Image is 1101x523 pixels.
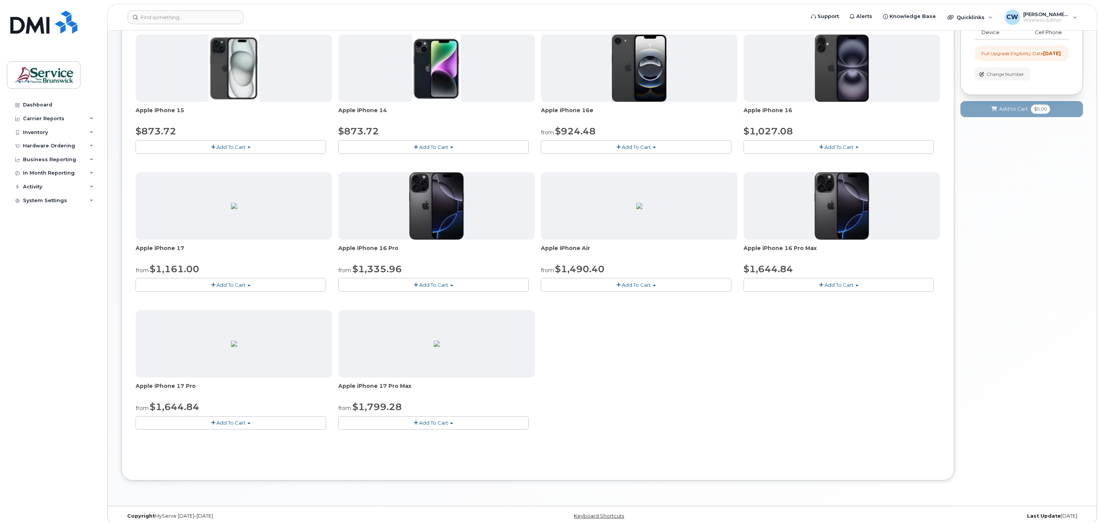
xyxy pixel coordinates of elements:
[136,416,326,430] button: Add To Cart
[136,244,332,260] div: Apple iPhone 17
[412,34,461,102] img: iphone14.jpg
[1006,13,1018,22] span: CW
[1023,11,1069,17] span: [PERSON_NAME] (LEG)
[136,405,149,412] small: from
[338,244,535,260] div: Apple iPhone 16 Pro
[338,416,529,430] button: Add To Cart
[999,10,1083,25] div: Christenson, Wanda (LEG)
[806,9,844,24] a: Support
[975,26,1016,39] td: Device
[136,126,176,137] span: $873.72
[352,263,402,275] span: $1,335.96
[999,105,1028,113] span: Add to Cart
[1031,105,1050,114] span: $0.00
[856,13,872,20] span: Alerts
[338,267,351,274] small: from
[824,282,854,288] span: Add To Cart
[975,67,1031,81] button: Change Number
[818,13,839,20] span: Support
[555,263,605,275] span: $1,490.40
[574,513,624,519] a: Keyboard Shortcuts
[890,13,936,20] span: Knowledge Base
[957,14,985,20] span: Quicklinks
[338,106,535,122] div: Apple iPhone 14
[541,244,737,260] div: Apple iPhone Air
[844,9,878,24] a: Alerts
[231,341,237,347] img: 54DA6595-7360-4791-B2BC-66E23A33F98E.png
[981,50,1061,57] div: Full Upgrade Eligibility Date
[541,278,731,291] button: Add To Cart
[744,278,934,291] button: Add To Cart
[622,282,651,288] span: Add To Cart
[541,129,554,136] small: from
[208,34,259,102] img: iphone15.jpg
[419,282,448,288] span: Add To Cart
[762,513,1083,519] div: [DATE]
[216,282,246,288] span: Add To Cart
[419,420,448,426] span: Add To Cart
[612,34,667,102] img: iphone16e.png
[136,106,332,122] div: Apple iPhone 15
[136,382,332,397] div: Apple iPhone 17 Pro
[136,278,326,291] button: Add To Cart
[636,203,642,209] img: F4BFADD3-883E-414E-8D1C-699800CD86B5.png
[1043,51,1061,56] strong: [DATE]
[824,144,854,150] span: Add To Cart
[121,513,442,519] div: MyServe [DATE]–[DATE]
[338,278,529,291] button: Add To Cart
[744,244,940,260] div: Apple iPhone 16 Pro Max
[942,10,998,25] div: Quicklinks
[541,140,731,154] button: Add To Cart
[541,106,737,122] div: Apple iPhone 16e
[338,382,535,397] div: Apple iPhone 17 Pro Max
[960,101,1083,117] button: Add to Cart $0.00
[744,106,940,122] div: Apple iPhone 16
[231,203,237,209] img: 06A2B179-7A03-4779-A826-0B2CD37064F3.png
[128,10,244,24] input: Find something...
[744,140,934,154] button: Add To Cart
[434,341,440,347] img: 207EC68E-9F4F-47C4-ABFE-B92680B90D3F.png
[127,513,155,519] strong: Copyright
[1023,17,1069,23] span: Wireless Admin
[136,267,149,274] small: from
[986,71,1024,78] span: Change Number
[216,420,246,426] span: Add To Cart
[744,126,793,137] span: $1,027.08
[419,144,448,150] span: Add To Cart
[338,140,529,154] button: Add To Cart
[744,263,793,275] span: $1,644.84
[409,172,464,240] img: iphone_16_pro.png
[216,144,246,150] span: Add To Cart
[338,126,379,137] span: $873.72
[878,9,941,24] a: Knowledge Base
[1016,26,1069,39] td: Cell Phone
[150,263,199,275] span: $1,161.00
[338,405,351,412] small: from
[136,140,326,154] button: Add To Cart
[814,172,869,240] img: iphone_16_pro.png
[555,126,596,137] span: $924.48
[815,34,869,102] img: iphone_16_plus.png
[150,401,199,412] span: $1,644.84
[1027,513,1061,519] strong: Last Update
[622,144,651,150] span: Add To Cart
[352,401,402,412] span: $1,799.28
[541,267,554,274] small: from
